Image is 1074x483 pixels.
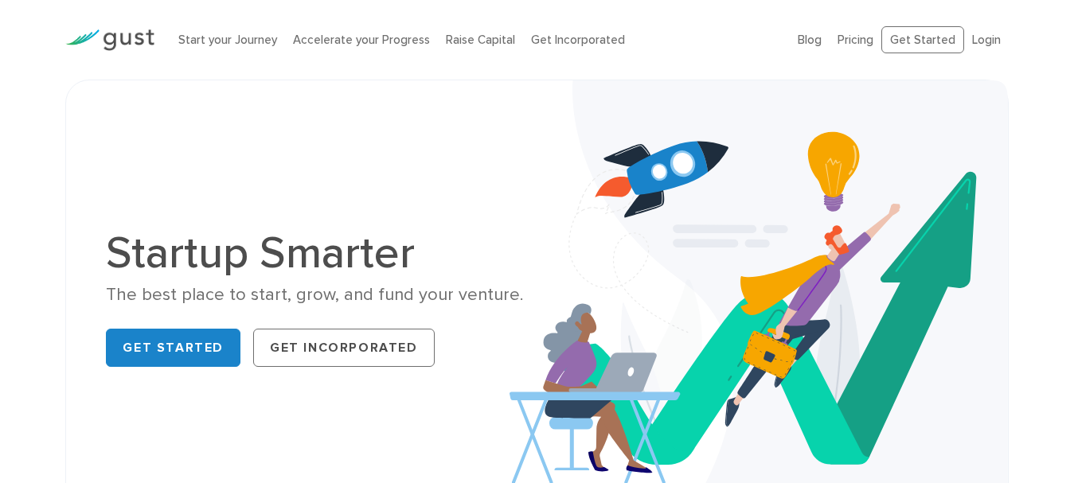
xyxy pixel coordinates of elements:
[178,33,277,47] a: Start your Journey
[253,329,435,367] a: Get Incorporated
[446,33,515,47] a: Raise Capital
[881,26,964,54] a: Get Started
[65,29,154,51] img: Gust Logo
[838,33,873,47] a: Pricing
[798,33,822,47] a: Blog
[106,231,525,275] h1: Startup Smarter
[293,33,430,47] a: Accelerate your Progress
[531,33,625,47] a: Get Incorporated
[106,283,525,306] div: The best place to start, grow, and fund your venture.
[972,33,1001,47] a: Login
[106,329,240,367] a: Get Started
